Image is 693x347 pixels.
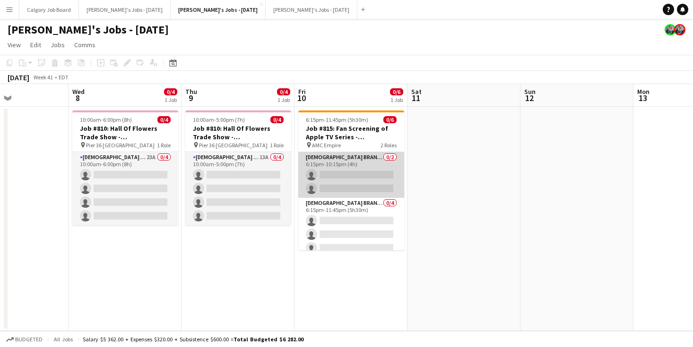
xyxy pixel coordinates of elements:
button: Budgeted [5,334,44,345]
button: [PERSON_NAME]'s Jobs - [DATE] [79,0,171,19]
span: Sun [524,87,536,96]
span: 0/6 [383,116,397,123]
h3: Job #815: Fan Screening of Apple TV Series - [GEOGRAPHIC_DATA] [298,124,404,141]
app-card-role: [DEMOGRAPHIC_DATA] Brand Ambassadors13A0/410:00am-5:00pm (7h) [185,152,291,225]
a: View [4,39,25,51]
span: 0/6 [390,88,403,95]
app-job-card: 6:15pm-11:45pm (5h30m)0/6Job #815: Fan Screening of Apple TV Series - [GEOGRAPHIC_DATA] AMC Empir... [298,110,404,250]
span: Jobs [51,41,65,49]
span: 0/4 [157,116,171,123]
span: 0/4 [164,88,177,95]
span: 1 Role [270,142,284,149]
span: Pier 36 [GEOGRAPHIC_DATA] [86,142,155,149]
a: Comms [70,39,99,51]
span: 13 [636,93,650,103]
h3: Job #810: Hall Of Flowers Trade Show - [GEOGRAPHIC_DATA] [185,124,291,141]
span: 0/4 [270,116,284,123]
h3: Job #810: Hall Of Flowers Trade Show - [GEOGRAPHIC_DATA] [72,124,178,141]
a: Edit [26,39,45,51]
span: Week 41 [31,74,55,81]
span: AMC Empire [312,142,341,149]
span: View [8,41,21,49]
span: Fri [298,87,306,96]
span: Pier 36 [GEOGRAPHIC_DATA] [199,142,268,149]
span: Mon [637,87,650,96]
span: 10:00am-5:00pm (7h) [193,116,245,123]
span: 1 Role [157,142,171,149]
span: Wed [72,87,85,96]
div: Salary $5 362.00 + Expenses $320.00 + Subsistence $600.00 = [83,336,303,343]
span: 9 [184,93,197,103]
span: 2 Roles [381,142,397,149]
span: 12 [523,93,536,103]
div: EDT [59,74,69,81]
span: 8 [71,93,85,103]
span: All jobs [52,336,75,343]
app-user-avatar: Kirsten Visima Pearson [665,24,676,35]
a: Jobs [47,39,69,51]
app-card-role: [DEMOGRAPHIC_DATA] Brand Ambassador - Shift 10/26:15pm-10:15pm (4h) [298,152,404,198]
span: Comms [74,41,95,49]
span: 10:00am-6:00pm (8h) [80,116,132,123]
div: [DATE] [8,73,29,82]
span: 11 [410,93,422,103]
span: Sat [411,87,422,96]
span: Budgeted [15,336,43,343]
span: 6:15pm-11:45pm (5h30m) [306,116,368,123]
h1: [PERSON_NAME]'s Jobs - [DATE] [8,23,169,37]
span: 10 [297,93,306,103]
button: [PERSON_NAME]'s Jobs - [DATE] [171,0,266,19]
app-user-avatar: Kirsten Visima Pearson [674,24,685,35]
div: 1 Job [390,96,403,103]
app-card-role: [DEMOGRAPHIC_DATA] Brand Ambassadors23A0/410:00am-6:00pm (8h) [72,152,178,225]
span: Edit [30,41,41,49]
app-job-card: 10:00am-5:00pm (7h)0/4Job #810: Hall Of Flowers Trade Show - [GEOGRAPHIC_DATA] Pier 36 [GEOGRAPHI... [185,110,291,225]
button: Calgary Job Board [19,0,79,19]
app-card-role: [DEMOGRAPHIC_DATA] Brand Ambassador - Shift 20/46:15pm-11:45pm (5h30m) [298,198,404,271]
button: [PERSON_NAME]'s Jobs - [DATE] [266,0,357,19]
span: Total Budgeted $6 282.00 [234,336,303,343]
div: 1 Job [277,96,290,103]
app-job-card: 10:00am-6:00pm (8h)0/4Job #810: Hall Of Flowers Trade Show - [GEOGRAPHIC_DATA] Pier 36 [GEOGRAPHI... [72,110,178,225]
span: Thu [185,87,197,96]
div: 1 Job [165,96,177,103]
span: 0/4 [277,88,290,95]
